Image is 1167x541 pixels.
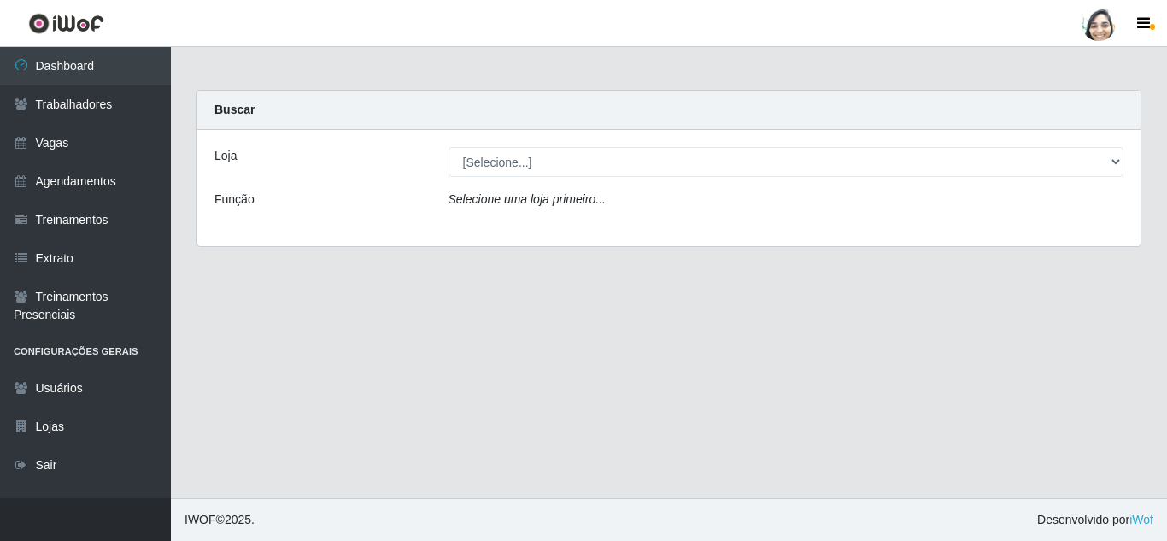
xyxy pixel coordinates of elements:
label: Função [214,191,255,209]
img: CoreUI Logo [28,13,104,34]
span: © 2025 . [185,511,255,529]
span: Desenvolvido por [1037,511,1153,529]
strong: Buscar [214,103,255,116]
span: IWOF [185,513,216,526]
label: Loja [214,147,237,165]
a: iWof [1129,513,1153,526]
i: Selecione uma loja primeiro... [449,192,606,206]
